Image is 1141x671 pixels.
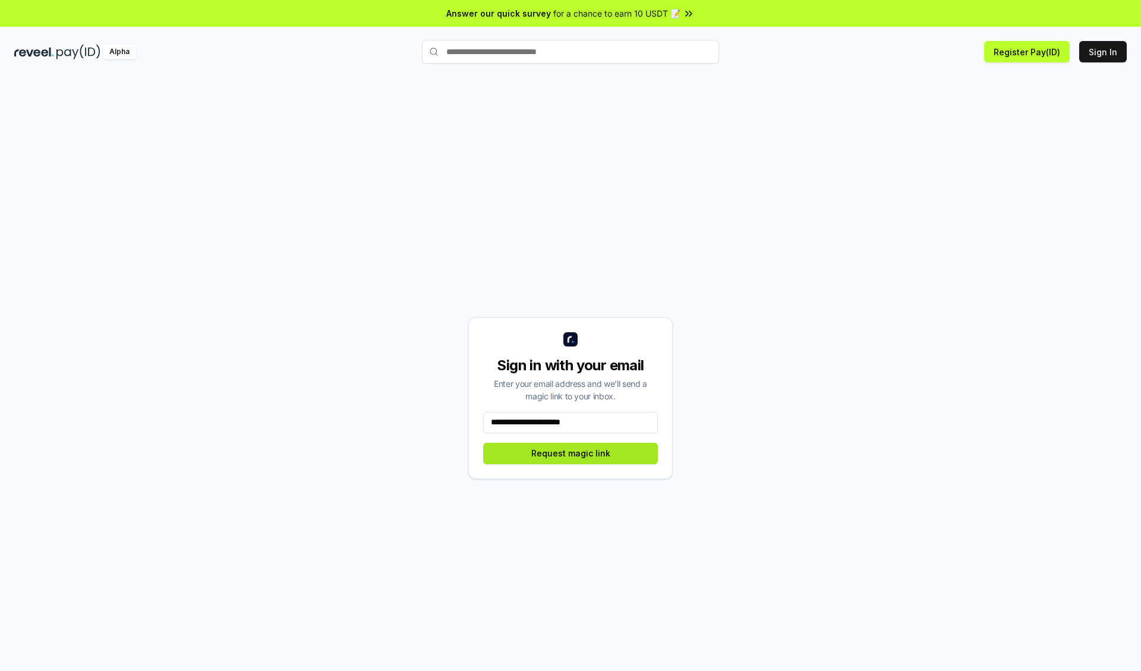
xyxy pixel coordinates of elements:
span: Answer our quick survey [446,7,551,20]
div: Enter your email address and we’ll send a magic link to your inbox. [483,377,658,402]
div: Sign in with your email [483,356,658,375]
button: Register Pay(ID) [984,41,1070,62]
button: Request magic link [483,443,658,464]
img: pay_id [56,45,100,59]
div: Alpha [103,45,136,59]
span: for a chance to earn 10 USDT 📝 [553,7,680,20]
img: reveel_dark [14,45,54,59]
img: logo_small [563,332,578,346]
button: Sign In [1079,41,1127,62]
